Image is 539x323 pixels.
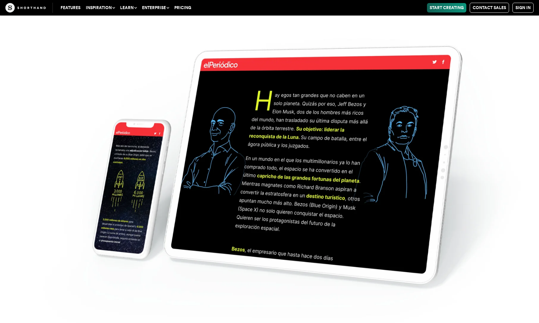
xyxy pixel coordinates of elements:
[470,3,509,13] a: Contact Sales
[5,3,46,12] img: The Craft
[117,3,139,12] button: Learn
[427,3,466,12] a: Start Creating
[139,3,172,12] button: Enterprise
[172,3,194,12] a: Pricing
[58,3,83,12] a: Features
[512,3,534,13] a: Sign in
[83,3,117,12] button: Inspiration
